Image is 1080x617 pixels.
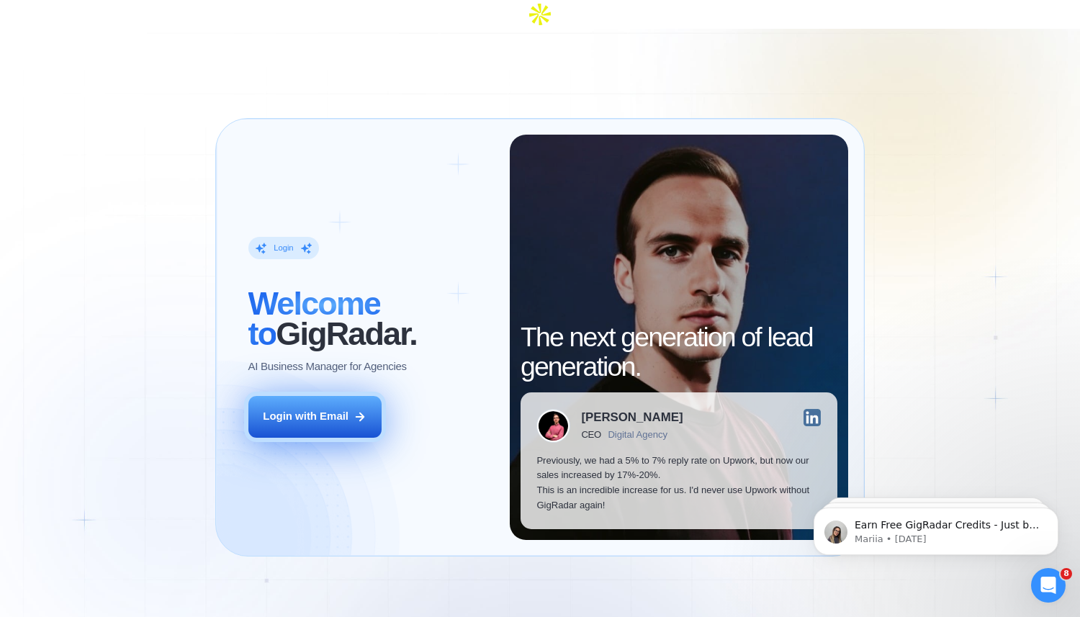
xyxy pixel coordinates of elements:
span: 8 [1061,568,1072,580]
iframe: Intercom notifications message [792,477,1080,578]
p: AI Business Manager for Agencies [248,359,407,374]
h2: ‍ GigRadar. [248,289,494,348]
div: [PERSON_NAME] [581,412,683,424]
iframe: Intercom live chat [1031,568,1066,603]
div: Digital Agency [608,429,667,440]
div: Login with Email [263,409,348,424]
p: Previously, we had a 5% to 7% reply rate on Upwork, but now our sales increased by 17%-20%. This ... [536,454,821,513]
button: Login with Email [248,396,382,438]
div: CEO [581,429,601,440]
div: Login [274,243,293,253]
h2: The next generation of lead generation. [521,323,837,382]
span: Welcome to [248,285,381,351]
